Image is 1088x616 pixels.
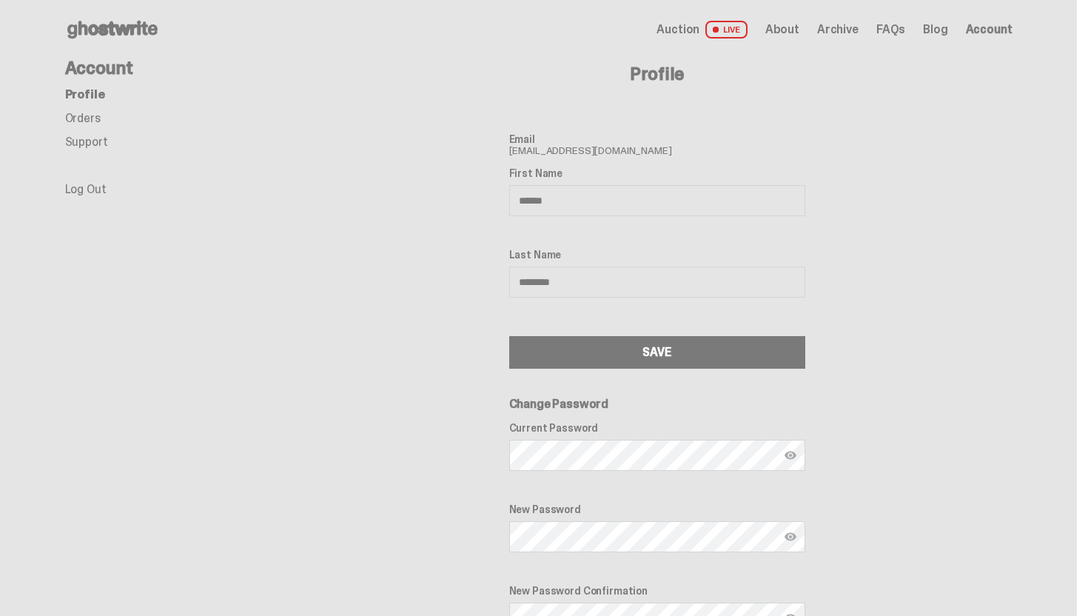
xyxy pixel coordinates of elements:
[876,24,905,36] a: FAQs
[65,87,105,102] a: Profile
[642,346,671,358] div: SAVE
[509,133,805,145] label: Email
[509,167,805,179] label: First Name
[765,24,799,36] a: About
[657,24,699,36] span: Auction
[509,585,805,597] label: New Password Confirmation
[785,449,796,461] img: Show password
[509,133,805,155] span: [EMAIL_ADDRESS][DOMAIN_NAME]
[923,24,947,36] a: Blog
[785,531,796,543] img: Show password
[509,422,805,434] label: Current Password
[509,503,805,515] label: New Password
[509,336,805,369] button: SAVE
[817,24,859,36] a: Archive
[65,134,108,150] a: Support
[65,59,302,77] h4: Account
[65,181,107,197] a: Log Out
[302,65,1013,83] h4: Profile
[966,24,1013,36] a: Account
[657,21,747,38] a: Auction LIVE
[705,21,748,38] span: LIVE
[65,110,101,126] a: Orders
[509,398,805,410] h6: Change Password
[509,249,805,261] label: Last Name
